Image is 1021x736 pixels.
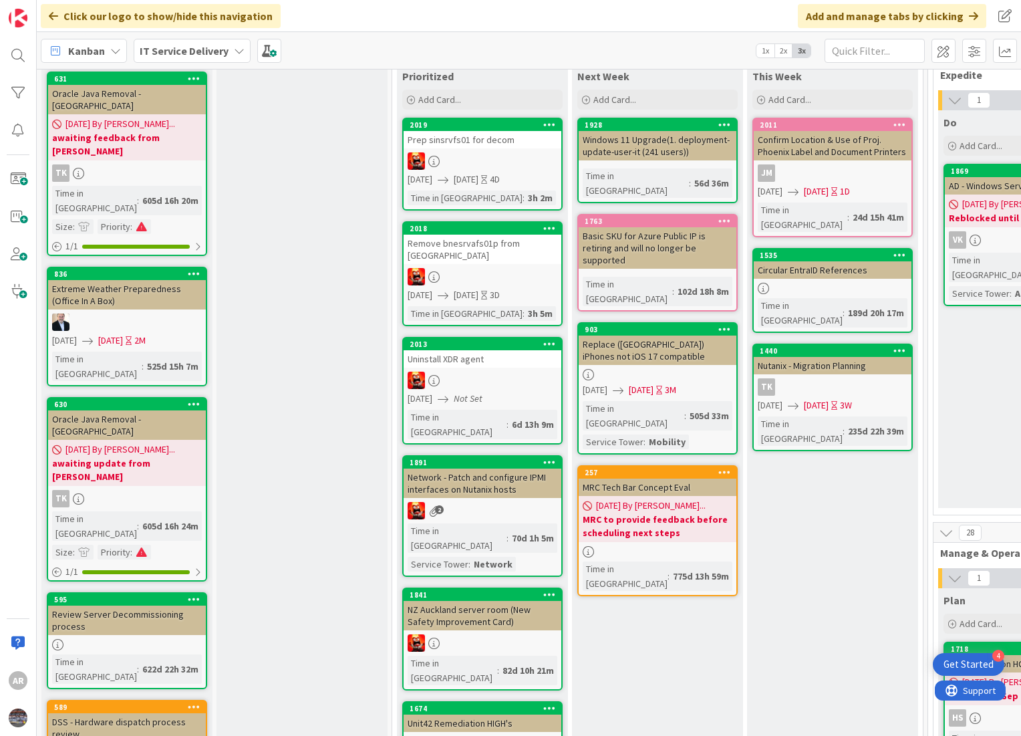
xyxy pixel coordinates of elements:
span: : [130,219,132,234]
div: HO [48,314,206,331]
span: 1 [968,570,990,586]
div: MRC Tech Bar Concept Eval [579,479,736,496]
span: : [137,519,139,533]
div: 2019 [410,120,561,130]
span: 1 / 1 [65,565,78,579]
div: 1674Unit42 Remediation HIGH's [404,703,561,732]
div: 1841 [404,589,561,601]
a: 1928Windows 11 Upgrade(1. deployment-update-user-it (241 users))Time in [GEOGRAPHIC_DATA]:56d 36m [577,118,738,203]
img: VN [408,634,425,652]
div: 2018Remove bnesrvafs01p from [GEOGRAPHIC_DATA] [404,223,561,264]
img: VN [408,152,425,170]
a: 630Oracle Java Removal - [GEOGRAPHIC_DATA][DATE] By [PERSON_NAME]...awaiting update from [PERSON_... [47,397,207,582]
div: Time in [GEOGRAPHIC_DATA] [758,203,847,232]
div: 1440Nutanix - Migration Planning [754,345,911,374]
span: : [73,219,75,234]
span: : [468,557,470,572]
span: : [142,359,144,374]
span: Kanban [68,43,105,59]
a: 257MRC Tech Bar Concept Eval[DATE] By [PERSON_NAME]...MRC to provide feedback before scheduling n... [577,465,738,596]
div: Service Tower [949,286,1010,301]
div: 82d 10h 21m [499,663,557,678]
span: : [1010,286,1012,301]
img: HO [52,314,69,331]
a: 2011Confirm Location & Use of Proj. Phoenix Label and Document PrintersJM[DATE][DATE]1DTime in [G... [752,118,913,237]
span: : [643,435,645,449]
div: Oracle Java Removal - [GEOGRAPHIC_DATA] [48,410,206,440]
div: 630 [54,400,206,409]
div: Review Server Decommissioning process [48,606,206,635]
div: TK [754,378,911,396]
div: 505d 33m [686,408,732,423]
span: [DATE] [454,288,478,302]
b: IT Service Delivery [140,44,229,57]
span: 2 [435,505,444,514]
span: : [497,663,499,678]
span: [DATE] [408,288,432,302]
span: : [847,210,849,225]
div: 1D [840,185,850,199]
div: 3M [665,383,676,397]
div: Time in [GEOGRAPHIC_DATA] [52,352,142,381]
div: 630Oracle Java Removal - [GEOGRAPHIC_DATA] [48,398,206,440]
div: 631 [48,73,206,85]
div: Time in [GEOGRAPHIC_DATA] [408,191,523,205]
div: Time in [GEOGRAPHIC_DATA] [52,186,137,215]
span: This Week [752,70,802,83]
div: JM [758,164,775,182]
div: TK [52,164,69,182]
div: 1440 [760,346,911,356]
span: 1 / 1 [65,239,78,253]
div: 1763 [585,217,736,226]
div: VN [404,268,561,285]
span: : [689,176,691,191]
div: 1535Circular EntraID References [754,249,911,279]
span: : [672,284,674,299]
div: 4D [490,172,500,187]
div: Mobility [645,435,689,449]
a: 2013Uninstall XDR agentVN[DATE]Not SetTime in [GEOGRAPHIC_DATA]:6d 13h 9m [402,337,563,445]
span: Add Card... [418,94,461,106]
span: [DATE] [804,398,829,412]
div: 1928Windows 11 Upgrade(1. deployment-update-user-it (241 users)) [579,119,736,160]
a: 1763Basic SKU for Azure Public IP is retiring and will no longer be supportedTime in [GEOGRAPHIC_... [577,214,738,312]
div: 3h 5m [525,306,556,321]
div: TK [48,490,206,507]
img: avatar [9,709,27,727]
div: Add and manage tabs by clicking [798,4,986,28]
span: : [137,662,139,677]
span: : [843,424,845,439]
div: 3W [840,398,852,412]
div: 1674 [404,703,561,715]
div: 2011Confirm Location & Use of Proj. Phoenix Label and Document Printers [754,119,911,160]
span: [DATE] [454,172,478,187]
a: 903Replace ([GEOGRAPHIC_DATA]) iPhones not iOS 17 compatible[DATE][DATE]3MTime in [GEOGRAPHIC_DAT... [577,322,738,455]
div: 3h 2m [525,191,556,205]
div: Network [470,557,516,572]
div: 257 [579,467,736,479]
span: [DATE] [758,398,782,412]
span: [DATE] [804,185,829,199]
span: Plan [943,594,966,607]
span: [DATE] [408,172,432,187]
div: Nutanix - Migration Planning [754,357,911,374]
span: : [506,417,508,432]
div: 235d 22h 39m [845,424,907,439]
div: HS [949,709,966,727]
div: 836 [48,268,206,280]
div: Service Tower [583,435,643,449]
div: 595 [48,594,206,606]
div: 589 [54,703,206,712]
span: Add Card... [593,94,636,106]
span: : [73,545,75,560]
div: Prep sinsrvfs01 for decom [404,131,561,148]
span: 1 [968,92,990,108]
span: Do [943,116,957,129]
span: : [668,569,670,584]
a: 1535Circular EntraID ReferencesTime in [GEOGRAPHIC_DATA]:189d 20h 17m [752,248,913,333]
div: 2011 [760,120,911,130]
span: [DATE] [629,383,653,397]
div: 836Extreme Weather Preparedness (Office In A Box) [48,268,206,310]
a: 595Review Server Decommissioning processTime in [GEOGRAPHIC_DATA]:622d 22h 32m [47,592,207,689]
div: TK [52,490,69,507]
